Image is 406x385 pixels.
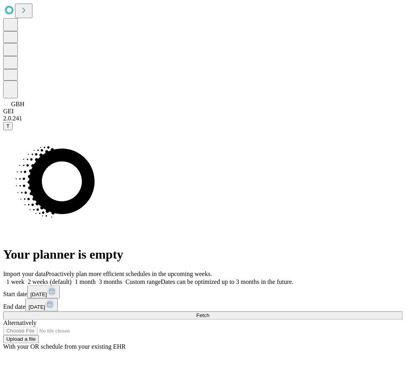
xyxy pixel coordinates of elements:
span: With your OR schedule from your existing EHR [3,344,126,350]
span: 2 weeks (default) [28,278,72,285]
div: GEI [3,108,403,115]
span: [DATE] [28,304,45,310]
span: Alternatively [3,320,36,327]
button: Upload a file [3,335,39,344]
span: Dates can be optimized up to 3 months in the future. [161,278,294,285]
button: T [3,122,13,130]
div: End date [3,299,403,312]
div: Start date [3,285,403,299]
button: Fetch [3,312,403,320]
span: [DATE] [30,291,47,297]
span: 1 week [6,278,25,285]
span: GBH [11,101,25,107]
span: Proactively plan more efficient schedules in the upcoming weeks. [46,270,212,277]
span: T [6,123,9,129]
span: Fetch [196,313,209,319]
div: 2.0.241 [3,115,403,122]
span: Custom range [125,278,161,285]
span: 1 month [75,278,96,285]
h1: Your planner is empty [3,247,403,262]
button: [DATE] [27,285,60,299]
span: 3 months [99,278,122,285]
span: Import your data [3,270,46,277]
button: [DATE] [25,299,58,312]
